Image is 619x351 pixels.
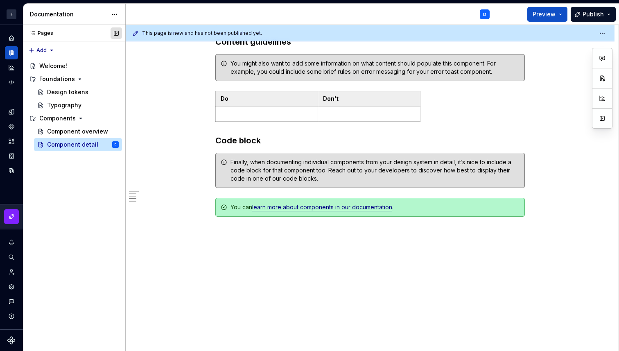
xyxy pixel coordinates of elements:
strong: Don't [323,95,339,102]
span: Publish [583,10,604,18]
div: Component detail [47,140,98,149]
div: Components [39,114,76,122]
span: This page is new and has not been published yet. [142,30,262,36]
a: Home [5,32,18,45]
a: Settings [5,280,18,293]
a: Components [5,120,18,133]
div: Documentation [30,10,107,18]
span: Add [36,47,47,54]
a: Documentation [5,46,18,59]
a: Component overview [34,125,122,138]
h3: Content guidelines [215,36,525,48]
div: Component overview [47,127,108,136]
button: Publish [571,7,616,22]
svg: Supernova Logo [7,336,16,344]
div: Components [26,112,122,125]
button: Add [26,45,57,56]
a: learn more about components in our documentation [252,204,392,211]
div: Pages [26,30,53,36]
strong: Do [221,95,228,102]
div: You might also want to add some information on what content should populate this component. For e... [230,59,520,76]
a: Code automation [5,76,18,89]
a: Welcome! [26,59,122,72]
div: Foundations [26,72,122,86]
a: Analytics [5,61,18,74]
button: Contact support [5,295,18,308]
a: Storybook stories [5,149,18,163]
a: Invite team [5,265,18,279]
span: Preview [533,10,556,18]
div: D [115,140,116,149]
div: F [7,9,16,19]
div: Finally, when documenting individual components from your design system in detail, it’s nice to i... [230,158,520,183]
a: Typography [34,99,122,112]
div: D [483,11,486,18]
a: Component detailD [34,138,122,151]
h3: Code block [215,135,525,146]
button: Search ⌘K [5,251,18,264]
a: Data sources [5,164,18,177]
button: Preview [527,7,567,22]
div: Typography [47,101,81,109]
div: Foundations [39,75,75,83]
a: Design tokens [34,86,122,99]
a: Assets [5,135,18,148]
a: Design tokens [5,105,18,118]
div: Design tokens [47,88,88,96]
div: Welcome! [39,62,67,70]
div: You can . [230,203,520,211]
div: Page tree [26,59,122,151]
button: F [2,5,21,23]
button: Notifications [5,236,18,249]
